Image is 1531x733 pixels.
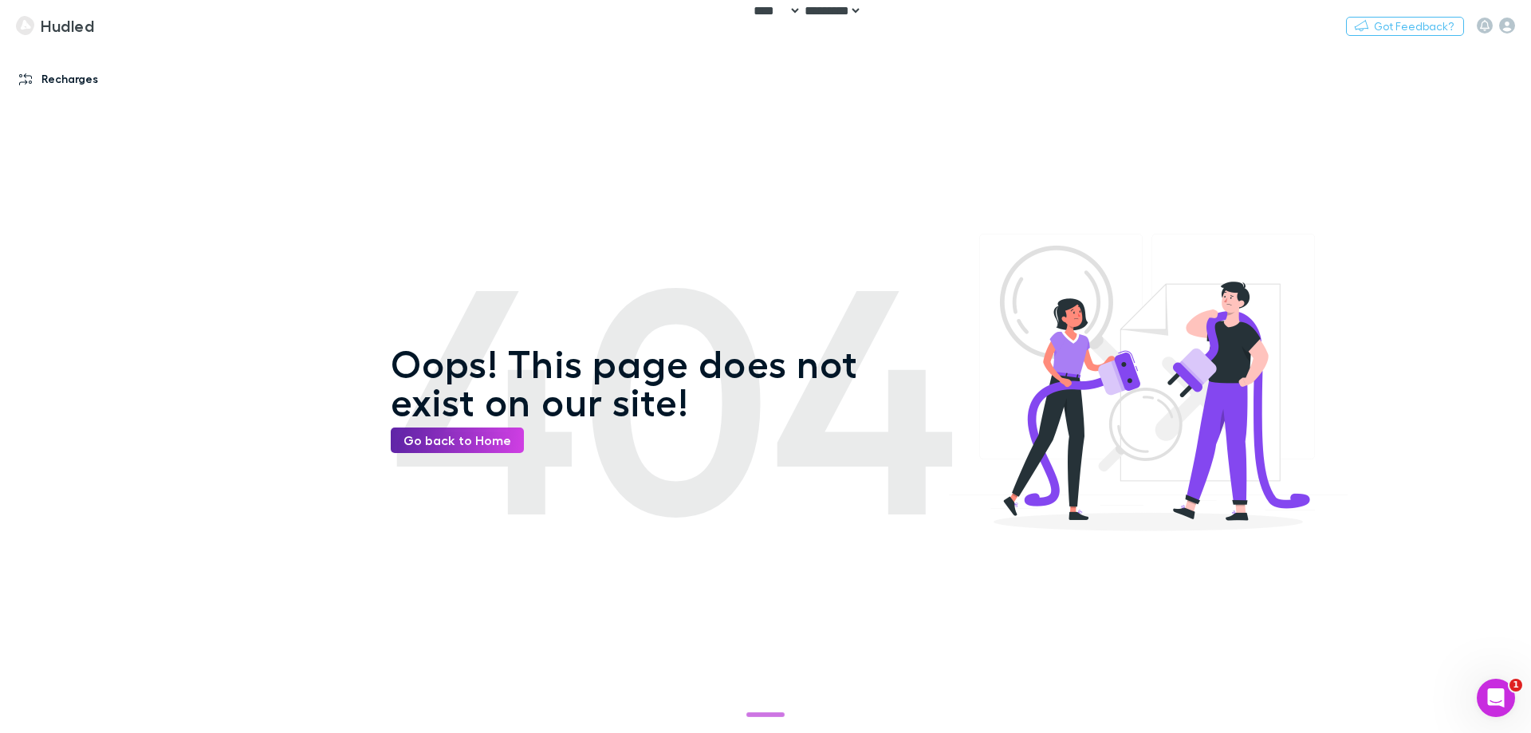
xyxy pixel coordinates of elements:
[41,16,94,35] h3: Hudled
[16,16,34,35] img: Hudled's Logo
[3,66,215,92] a: Recharges
[6,6,104,45] a: Hudled
[1477,679,1515,717] iframe: Intercom live chat
[1509,679,1522,692] span: 1
[391,345,949,421] span: Oops! This page does not exist on our site!
[949,190,1348,589] img: 404 illustrated by Storyset
[391,428,524,453] a: Go back to Home
[1346,17,1464,36] button: Got Feedback?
